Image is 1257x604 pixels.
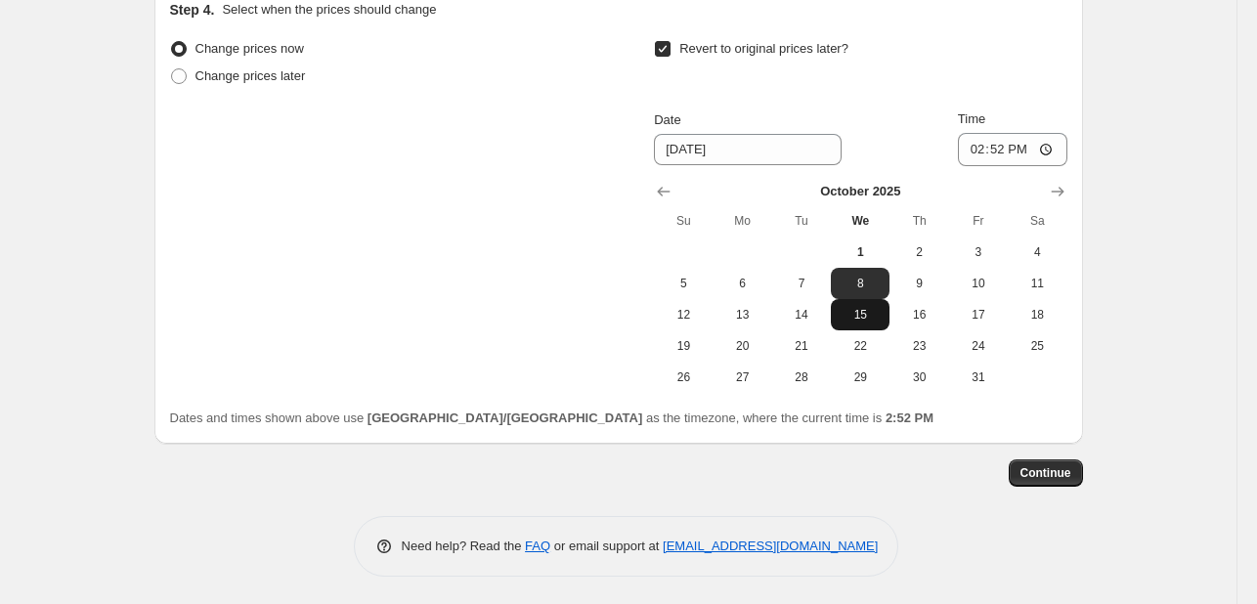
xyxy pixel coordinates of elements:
[721,307,764,323] span: 13
[889,268,948,299] button: Thursday October 9 2025
[839,369,882,385] span: 29
[654,362,713,393] button: Sunday October 26 2025
[654,205,713,237] th: Sunday
[772,268,831,299] button: Tuesday October 7 2025
[662,276,705,291] span: 5
[550,539,663,553] span: or email support at
[662,213,705,229] span: Su
[949,268,1008,299] button: Friday October 10 2025
[839,276,882,291] span: 8
[831,237,889,268] button: Today Wednesday October 1 2025
[780,276,823,291] span: 7
[957,276,1000,291] span: 10
[195,68,306,83] span: Change prices later
[714,268,772,299] button: Monday October 6 2025
[780,213,823,229] span: Tu
[662,369,705,385] span: 26
[831,205,889,237] th: Wednesday
[839,338,882,354] span: 22
[772,362,831,393] button: Tuesday October 28 2025
[772,299,831,330] button: Tuesday October 14 2025
[368,410,642,425] b: [GEOGRAPHIC_DATA]/[GEOGRAPHIC_DATA]
[772,330,831,362] button: Tuesday October 21 2025
[654,268,713,299] button: Sunday October 5 2025
[170,410,934,425] span: Dates and times shown above use as the timezone, where the current time is
[949,362,1008,393] button: Friday October 31 2025
[780,369,823,385] span: 28
[958,133,1067,166] input: 12:00
[897,338,940,354] span: 23
[1020,465,1071,481] span: Continue
[831,299,889,330] button: Wednesday October 15 2025
[721,213,764,229] span: Mo
[889,362,948,393] button: Thursday October 30 2025
[949,330,1008,362] button: Friday October 24 2025
[721,369,764,385] span: 27
[1016,213,1059,229] span: Sa
[897,276,940,291] span: 9
[889,330,948,362] button: Thursday October 23 2025
[889,205,948,237] th: Thursday
[1008,237,1066,268] button: Saturday October 4 2025
[714,205,772,237] th: Monday
[650,178,677,205] button: Show previous month, September 2025
[958,111,985,126] span: Time
[949,205,1008,237] th: Friday
[897,307,940,323] span: 16
[839,213,882,229] span: We
[654,330,713,362] button: Sunday October 19 2025
[780,338,823,354] span: 21
[889,299,948,330] button: Thursday October 16 2025
[949,237,1008,268] button: Friday October 3 2025
[1016,307,1059,323] span: 18
[721,276,764,291] span: 6
[1008,299,1066,330] button: Saturday October 18 2025
[772,205,831,237] th: Tuesday
[831,362,889,393] button: Wednesday October 29 2025
[957,213,1000,229] span: Fr
[679,41,848,56] span: Revert to original prices later?
[957,369,1000,385] span: 31
[957,244,1000,260] span: 3
[1008,268,1066,299] button: Saturday October 11 2025
[957,338,1000,354] span: 24
[714,362,772,393] button: Monday October 27 2025
[897,244,940,260] span: 2
[663,539,878,553] a: [EMAIL_ADDRESS][DOMAIN_NAME]
[654,299,713,330] button: Sunday October 12 2025
[831,330,889,362] button: Wednesday October 22 2025
[1008,330,1066,362] button: Saturday October 25 2025
[831,268,889,299] button: Wednesday October 8 2025
[402,539,526,553] span: Need help? Read the
[1016,244,1059,260] span: 4
[654,112,680,127] span: Date
[780,307,823,323] span: 14
[721,338,764,354] span: 20
[195,41,304,56] span: Change prices now
[957,307,1000,323] span: 17
[525,539,550,553] a: FAQ
[1008,205,1066,237] th: Saturday
[886,410,933,425] b: 2:52 PM
[897,213,940,229] span: Th
[1016,338,1059,354] span: 25
[949,299,1008,330] button: Friday October 17 2025
[897,369,940,385] span: 30
[839,307,882,323] span: 15
[714,330,772,362] button: Monday October 20 2025
[1044,178,1071,205] button: Show next month, November 2025
[662,307,705,323] span: 12
[889,237,948,268] button: Thursday October 2 2025
[1016,276,1059,291] span: 11
[662,338,705,354] span: 19
[839,244,882,260] span: 1
[654,134,842,165] input: 10/1/2025
[1009,459,1083,487] button: Continue
[714,299,772,330] button: Monday October 13 2025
